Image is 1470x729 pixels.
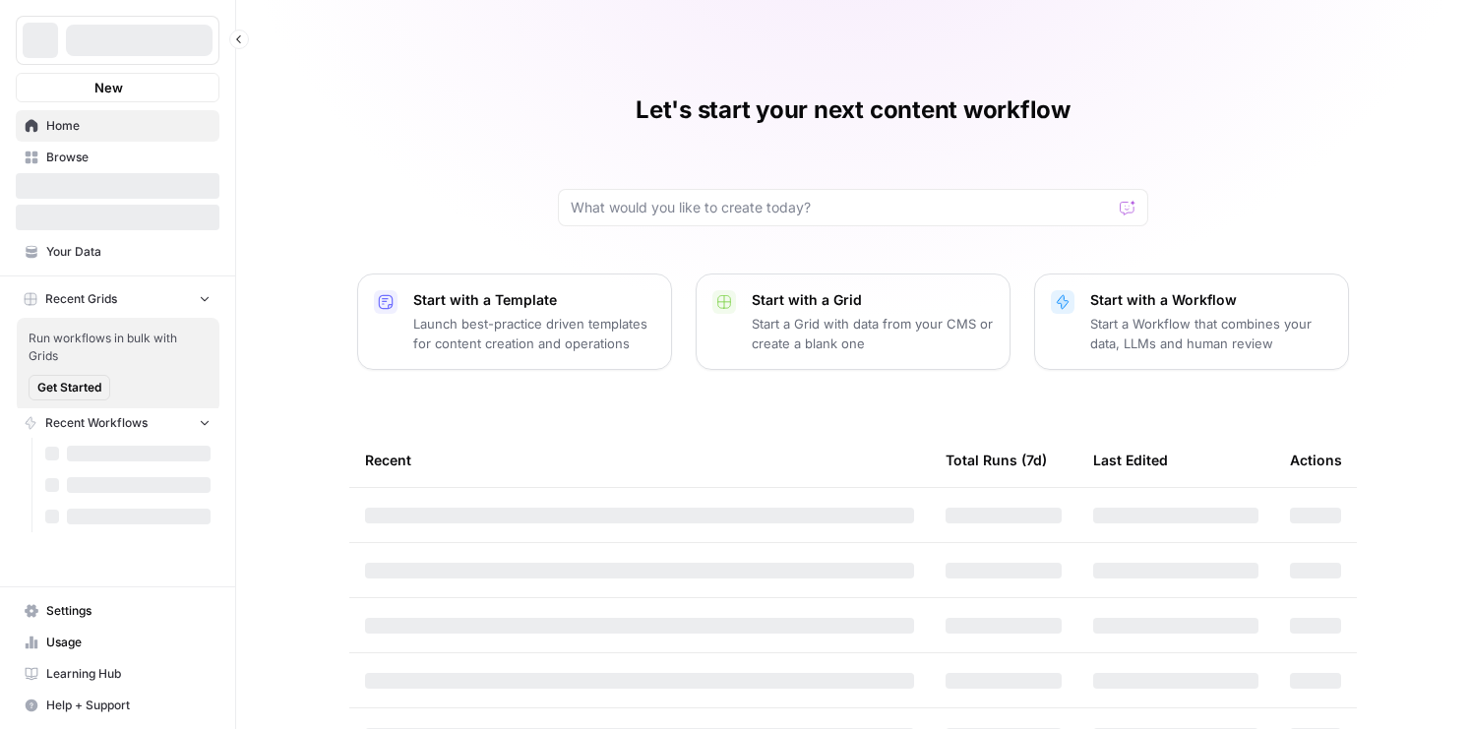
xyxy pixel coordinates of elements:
span: New [94,78,123,97]
span: Learning Hub [46,665,211,683]
span: Settings [46,602,211,620]
span: Your Data [46,243,211,261]
button: Start with a GridStart a Grid with data from your CMS or create a blank one [696,273,1011,370]
a: Home [16,110,219,142]
span: Recent Grids [45,290,117,308]
span: Home [46,117,211,135]
a: Your Data [16,236,219,268]
div: Total Runs (7d) [946,433,1047,487]
span: Recent Workflows [45,414,148,432]
span: Browse [46,149,211,166]
a: Learning Hub [16,658,219,690]
button: Help + Support [16,690,219,721]
button: Recent Workflows [16,408,219,438]
a: Usage [16,627,219,658]
button: Start with a WorkflowStart a Workflow that combines your data, LLMs and human review [1034,273,1349,370]
div: Recent [365,433,914,487]
p: Launch best-practice driven templates for content creation and operations [413,314,655,353]
span: Usage [46,634,211,651]
button: Recent Grids [16,284,219,314]
button: Start with a TemplateLaunch best-practice driven templates for content creation and operations [357,273,672,370]
div: Last Edited [1093,433,1168,487]
span: Get Started [37,379,101,396]
h1: Let's start your next content workflow [636,94,1071,126]
button: New [16,73,219,102]
p: Start with a Workflow [1090,290,1332,310]
a: Browse [16,142,219,173]
button: Get Started [29,375,110,400]
input: What would you like to create today? [571,198,1112,217]
p: Start with a Grid [752,290,994,310]
p: Start a Grid with data from your CMS or create a blank one [752,314,994,353]
p: Start a Workflow that combines your data, LLMs and human review [1090,314,1332,353]
p: Start with a Template [413,290,655,310]
div: Actions [1290,433,1342,487]
span: Help + Support [46,697,211,714]
span: Run workflows in bulk with Grids [29,330,208,365]
a: Settings [16,595,219,627]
